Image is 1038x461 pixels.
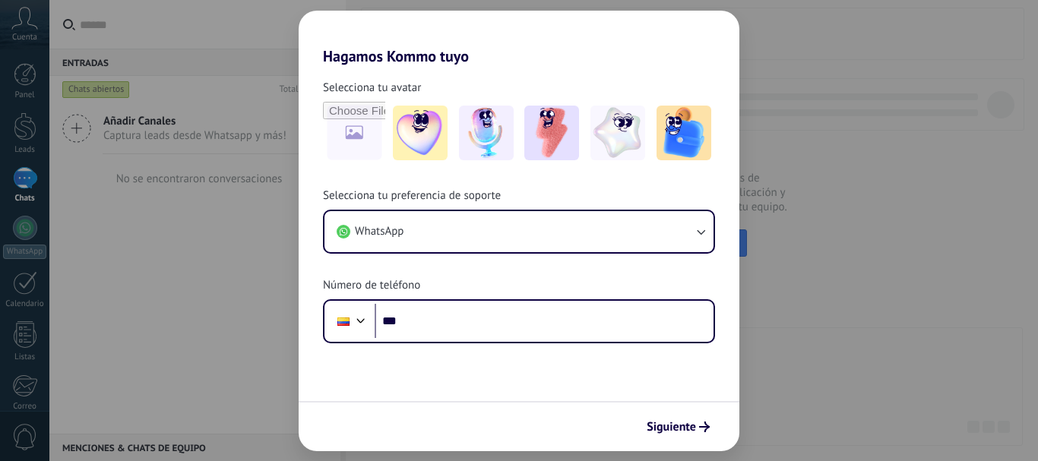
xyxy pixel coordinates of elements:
img: -1.jpeg [393,106,448,160]
span: WhatsApp [355,224,403,239]
span: Selecciona tu preferencia de soporte [323,188,501,204]
span: Siguiente [647,422,696,432]
div: Colombia: + 57 [329,305,358,337]
button: WhatsApp [324,211,714,252]
h2: Hagamos Kommo tuyo [299,11,739,65]
img: -4.jpeg [590,106,645,160]
img: -2.jpeg [459,106,514,160]
img: -3.jpeg [524,106,579,160]
span: Selecciona tu avatar [323,81,421,96]
button: Siguiente [640,414,717,440]
span: Número de teléfono [323,278,420,293]
img: -5.jpeg [657,106,711,160]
